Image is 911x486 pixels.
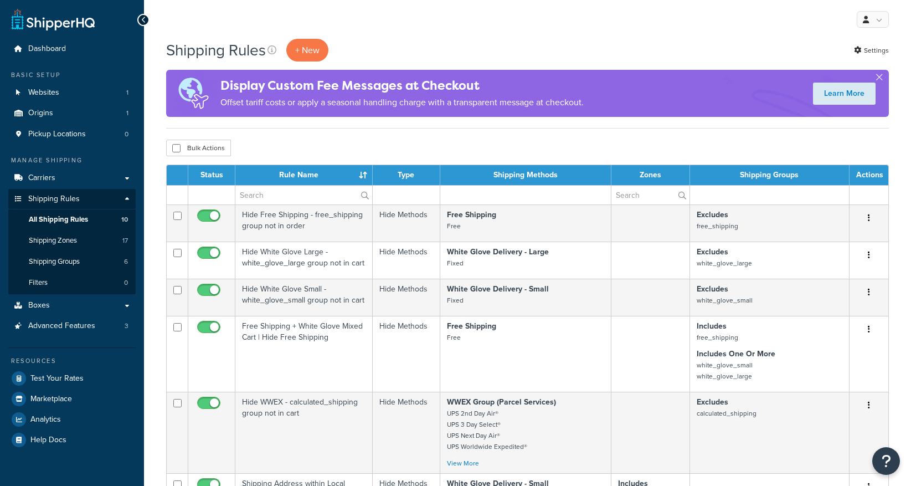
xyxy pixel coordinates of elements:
[28,173,55,183] span: Carriers
[697,348,775,360] strong: Includes One Or More
[235,316,373,392] td: Free Shipping + White Glove Mixed Cart | Hide Free Shipping
[29,236,77,245] span: Shipping Zones
[122,236,128,245] span: 17
[8,156,136,165] div: Manage Shipping
[697,283,728,295] strong: Excludes
[124,257,128,267] span: 6
[8,231,136,251] li: Shipping Zones
[29,215,88,224] span: All Shipping Rules
[8,209,136,230] a: All Shipping Rules 10
[697,209,728,221] strong: Excludes
[8,369,136,388] li: Test Your Rates
[8,168,136,188] a: Carriers
[8,273,136,293] a: Filters 0
[30,395,72,404] span: Marketplace
[220,76,584,95] h4: Display Custom Fee Messages at Checkout
[697,295,753,305] small: white_glove_small
[8,103,136,124] li: Origins
[611,186,689,204] input: Search
[697,258,752,268] small: white_glove_large
[8,316,136,336] a: Advanced Features 3
[124,278,128,288] span: 0
[8,410,136,429] a: Analytics
[813,83,876,105] a: Learn More
[8,124,136,145] li: Pickup Locations
[373,204,441,242] td: Hide Methods
[447,258,464,268] small: Fixed
[447,332,461,342] small: Free
[28,301,50,310] span: Boxes
[235,392,373,473] td: Hide WWEX - calculated_shipping group not in cart
[447,458,479,468] a: View More
[373,392,441,473] td: Hide Methods
[373,242,441,279] td: Hide Methods
[611,165,689,185] th: Zones
[235,242,373,279] td: Hide White Glove Large - white_glove_large group not in cart
[28,88,59,98] span: Websites
[166,70,220,117] img: duties-banner-06bc72dcb5fe05cb3f9472aba00be2ae8eb53ab6f0d8bb03d382ba314ac3c341.png
[286,39,328,62] p: + New
[8,252,136,272] a: Shipping Groups 6
[447,408,527,452] small: UPS 2nd Day Air® UPS 3 Day Select® UPS Next Day Air® UPS Worldwide Expedited®
[8,252,136,272] li: Shipping Groups
[235,279,373,316] td: Hide White Glove Small - white_glove_small group not in cart
[235,204,373,242] td: Hide Free Shipping - free_shipping group not in order
[373,279,441,316] td: Hide Methods
[30,415,61,424] span: Analytics
[8,103,136,124] a: Origins 1
[188,165,235,185] th: Status
[697,396,728,408] strong: Excludes
[235,165,373,185] th: Rule Name : activate to sort column ascending
[447,221,461,231] small: Free
[8,316,136,336] li: Advanced Features
[12,8,95,30] a: ShipperHQ Home
[30,436,66,445] span: Help Docs
[8,273,136,293] li: Filters
[854,43,889,58] a: Settings
[447,320,496,332] strong: Free Shipping
[28,195,80,204] span: Shipping Rules
[166,140,231,156] button: Bulk Actions
[850,165,888,185] th: Actions
[8,70,136,80] div: Basic Setup
[28,321,95,331] span: Advanced Features
[28,109,53,118] span: Origins
[235,186,372,204] input: Search
[126,88,128,98] span: 1
[166,39,266,61] h1: Shipping Rules
[872,447,900,475] button: Open Resource Center
[8,83,136,103] a: Websites 1
[690,165,850,185] th: Shipping Groups
[8,189,136,294] li: Shipping Rules
[697,221,738,231] small: free_shipping
[126,109,128,118] span: 1
[8,189,136,209] a: Shipping Rules
[8,295,136,316] a: Boxes
[125,321,128,331] span: 3
[29,278,48,288] span: Filters
[28,44,66,54] span: Dashboard
[373,165,441,185] th: Type
[8,389,136,409] a: Marketplace
[697,320,727,332] strong: Includes
[447,283,549,295] strong: White Glove Delivery - Small
[8,356,136,366] div: Resources
[121,215,128,224] span: 10
[8,231,136,251] a: Shipping Zones 17
[28,130,86,139] span: Pickup Locations
[697,246,728,258] strong: Excludes
[8,39,136,59] a: Dashboard
[697,408,756,418] small: calculated_shipping
[8,430,136,450] a: Help Docs
[220,95,584,110] p: Offset tariff costs or apply a seasonal handling charge with a transparent message at checkout.
[447,295,464,305] small: Fixed
[125,130,128,139] span: 0
[29,257,80,267] span: Shipping Groups
[697,332,738,342] small: free_shipping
